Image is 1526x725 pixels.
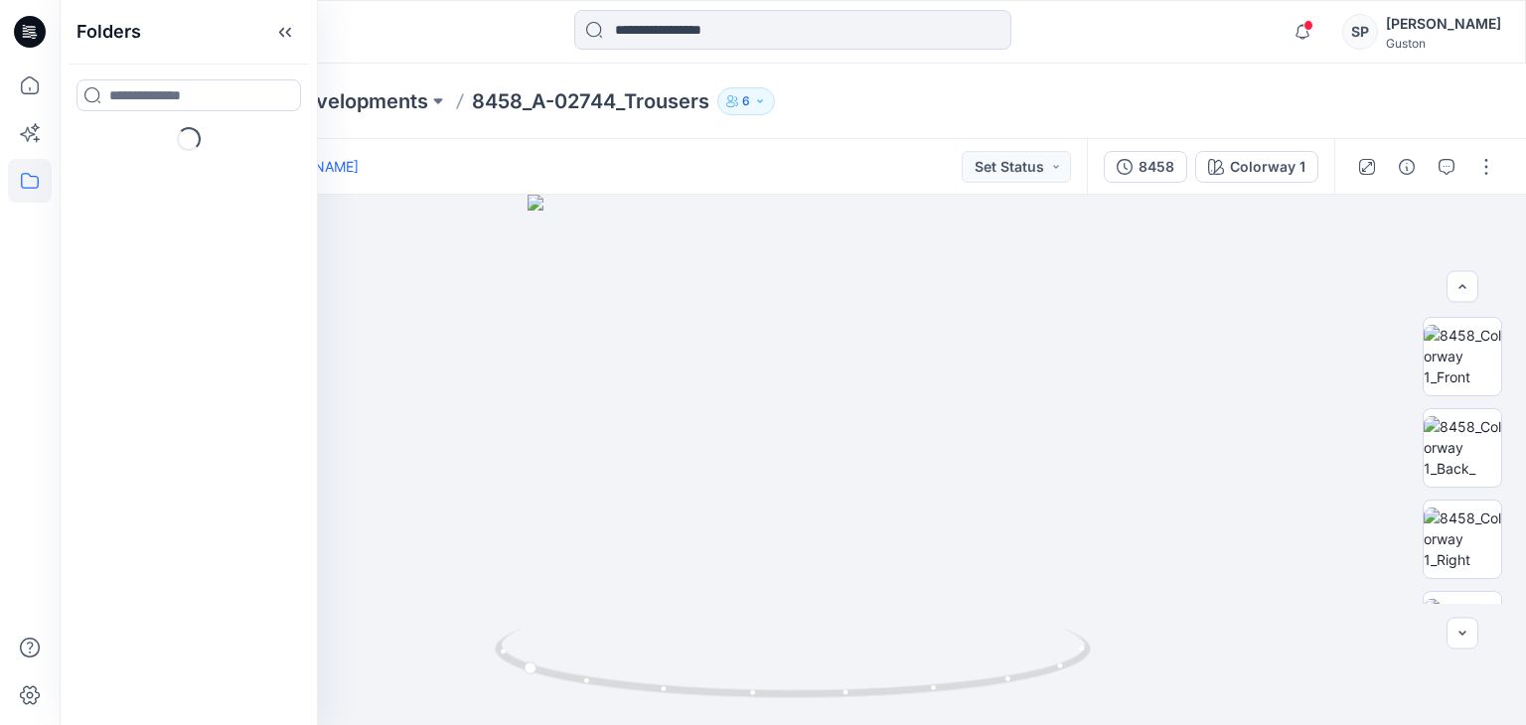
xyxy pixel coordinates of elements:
img: 8458_Colorway 1_Left [1424,599,1501,661]
img: 8458_Colorway 1_Right [1424,507,1501,570]
button: 8458 [1104,151,1187,183]
button: Colorway 1 [1195,151,1318,183]
img: 8458_Colorway 1_Back_ [1424,416,1501,479]
div: [PERSON_NAME] [1386,12,1501,36]
button: 6 [717,87,775,115]
div: Guston [1386,36,1501,51]
img: 8458_Colorway 1_Front [1424,325,1501,387]
div: 8458 [1139,156,1174,178]
button: Details [1391,151,1423,183]
div: Colorway 1 [1230,156,1305,178]
div: SP [1342,14,1378,50]
p: 6 [742,90,750,112]
p: 8458_A-02744_Trousers [472,87,709,115]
